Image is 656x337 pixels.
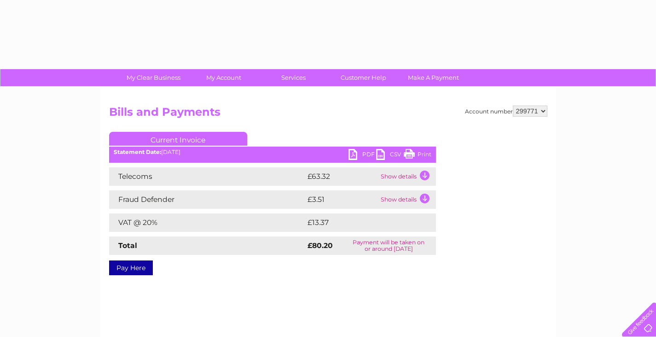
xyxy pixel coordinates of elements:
[255,69,331,86] a: Services
[305,167,378,186] td: £63.32
[378,190,436,209] td: Show details
[376,149,404,162] a: CSV
[114,148,161,155] b: Statement Date:
[109,213,305,232] td: VAT @ 20%
[109,106,547,123] h2: Bills and Payments
[404,149,431,162] a: Print
[118,241,137,250] strong: Total
[378,167,436,186] td: Show details
[109,260,153,275] a: Pay Here
[325,69,401,86] a: Customer Help
[348,149,376,162] a: PDF
[109,190,305,209] td: Fraud Defender
[395,69,471,86] a: Make A Payment
[342,236,435,255] td: Payment will be taken on or around [DATE]
[465,106,547,117] div: Account number
[308,241,333,250] strong: £80.20
[305,213,416,232] td: £13.37
[109,167,305,186] td: Telecoms
[116,69,192,86] a: My Clear Business
[186,69,261,86] a: My Account
[305,190,378,209] td: £3.51
[109,149,436,155] div: [DATE]
[109,132,247,146] a: Current Invoice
